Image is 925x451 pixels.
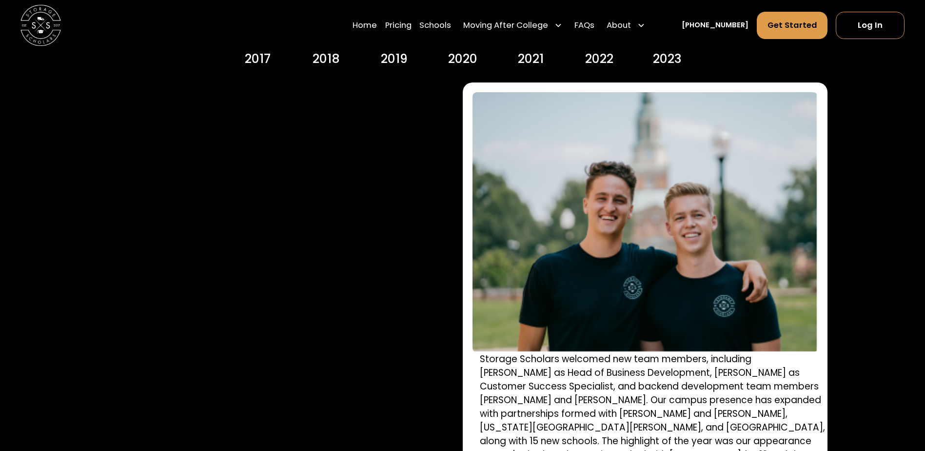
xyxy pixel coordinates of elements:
[682,20,748,31] a: [PHONE_NUMBER]
[459,11,567,40] div: Moving After College
[381,50,408,68] div: 2019
[836,12,905,39] a: Log In
[448,50,477,68] div: 2020
[607,20,631,32] div: About
[313,50,340,68] div: 2018
[385,11,412,40] a: Pricing
[245,50,271,68] div: 2017
[419,11,451,40] a: Schools
[757,12,828,39] a: Get Started
[585,50,613,68] div: 2022
[463,20,548,32] div: Moving After College
[603,11,649,40] div: About
[353,11,377,40] a: Home
[574,11,594,40] a: FAQs
[653,50,682,68] div: 2023
[20,5,61,45] img: Storage Scholars main logo
[518,50,544,68] div: 2021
